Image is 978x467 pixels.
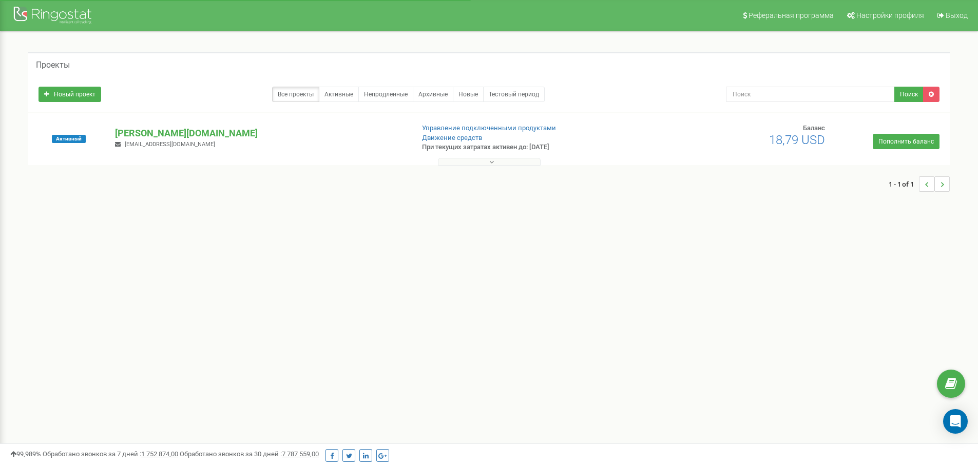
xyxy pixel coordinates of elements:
a: Новые [453,87,484,102]
a: Пополнить баланс [873,134,939,149]
span: [EMAIL_ADDRESS][DOMAIN_NAME] [125,141,215,148]
a: Архивные [413,87,453,102]
span: Баланс [803,124,825,132]
span: Обработано звонков за 7 дней : [43,450,178,458]
span: 1 - 1 of 1 [889,176,919,192]
h5: Проекты [36,60,70,70]
u: 1 752 874,00 [141,450,178,458]
span: Выход [946,11,968,19]
a: Все проекты [272,87,319,102]
a: Тестовый период [483,87,545,102]
span: 18,79 USD [769,133,825,147]
a: Движение средств [422,134,482,141]
span: Реферальная программа [749,11,834,19]
a: Новый проект [39,87,101,102]
span: 99,989% [10,450,41,458]
a: Непродленные [358,87,413,102]
nav: ... [889,166,950,202]
span: Обработано звонков за 30 дней : [180,450,319,458]
p: [PERSON_NAME][DOMAIN_NAME] [115,127,405,140]
input: Поиск [726,87,895,102]
div: Open Intercom Messenger [943,409,968,434]
span: Активный [52,135,86,143]
span: Настройки профиля [856,11,924,19]
u: 7 787 559,00 [282,450,319,458]
p: При текущих затратах активен до: [DATE] [422,143,636,152]
a: Управление подключенными продуктами [422,124,556,132]
a: Активные [319,87,359,102]
button: Поиск [894,87,924,102]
